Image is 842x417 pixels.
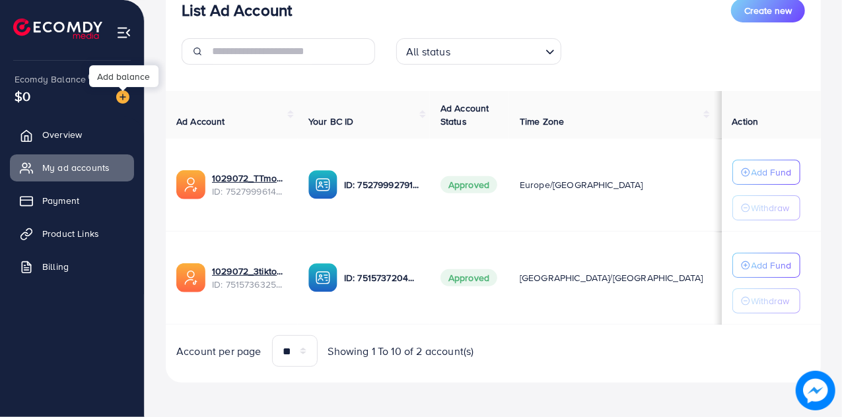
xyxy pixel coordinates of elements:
[344,270,419,286] p: ID: 7515737204606648321
[308,263,337,292] img: ic-ba-acc.ded83a64.svg
[212,172,287,185] a: 1029072_TTmonigrow_1752749004212
[176,344,262,359] span: Account per page
[212,265,287,292] div: <span class='underline'>1029072_3tiktok_1749893989137</span></br>7515736325211996168
[440,176,497,193] span: Approved
[520,271,703,284] span: [GEOGRAPHIC_DATA]/[GEOGRAPHIC_DATA]
[42,194,79,207] span: Payment
[454,40,540,61] input: Search for option
[732,195,800,220] button: Withdraw
[10,253,134,280] a: Billing
[732,288,800,313] button: Withdraw
[440,102,489,128] span: Ad Account Status
[42,128,82,141] span: Overview
[212,172,287,199] div: <span class='underline'>1029072_TTmonigrow_1752749004212</span></br>7527999614847467521
[520,115,564,128] span: Time Zone
[732,160,800,185] button: Add Fund
[182,1,292,20] h3: List Ad Account
[744,4,792,17] span: Create new
[15,73,86,86] span: Ecomdy Balance
[13,18,102,39] img: logo
[732,253,800,278] button: Add Fund
[116,25,131,40] img: menu
[403,42,453,61] span: All status
[520,178,643,191] span: Europe/[GEOGRAPHIC_DATA]
[116,90,129,104] img: image
[344,177,419,193] p: ID: 7527999279103574032
[732,115,759,128] span: Action
[212,265,287,278] a: 1029072_3tiktok_1749893989137
[328,344,474,359] span: Showing 1 To 10 of 2 account(s)
[15,86,30,106] span: $0
[752,200,790,216] p: Withdraw
[752,257,792,273] p: Add Fund
[752,164,792,180] p: Add Fund
[396,38,561,65] div: Search for option
[42,227,99,240] span: Product Links
[752,293,790,309] p: Withdraw
[10,154,134,181] a: My ad accounts
[176,263,205,292] img: ic-ads-acc.e4c84228.svg
[308,115,354,128] span: Your BC ID
[440,269,497,286] span: Approved
[42,161,110,174] span: My ad accounts
[42,260,69,273] span: Billing
[10,121,134,148] a: Overview
[212,185,287,198] span: ID: 7527999614847467521
[212,278,287,291] span: ID: 7515736325211996168
[308,170,337,199] img: ic-ba-acc.ded83a64.svg
[176,115,225,128] span: Ad Account
[10,220,134,247] a: Product Links
[10,187,134,214] a: Payment
[176,170,205,199] img: ic-ads-acc.e4c84228.svg
[796,371,835,410] img: image
[89,65,158,87] div: Add balance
